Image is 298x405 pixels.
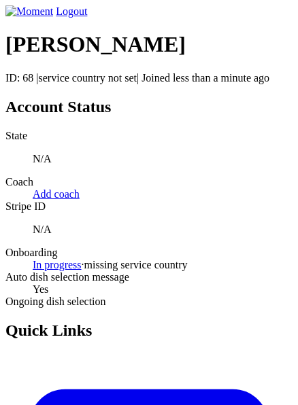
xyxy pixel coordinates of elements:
dt: Onboarding [5,247,293,259]
img: Moment [5,5,53,18]
p: N/A [33,153,293,165]
dt: Coach [5,176,293,188]
dt: Stripe ID [5,200,293,213]
span: service country not set [39,72,137,84]
span: missing service country [84,259,188,270]
dt: State [5,130,293,142]
h2: Quick Links [5,321,293,340]
span: · [82,259,84,270]
p: N/A [33,224,293,236]
dt: Ongoing dish selection [5,296,293,308]
span: Yes [33,283,48,295]
h1: [PERSON_NAME] [5,32,293,57]
dt: Auto dish selection message [5,271,293,283]
a: Logout [56,5,87,17]
a: Add coach [33,188,80,200]
a: In progress [33,259,82,270]
p: ID: 68 | | Joined less than a minute ago [5,72,293,84]
h2: Account Status [5,98,293,116]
